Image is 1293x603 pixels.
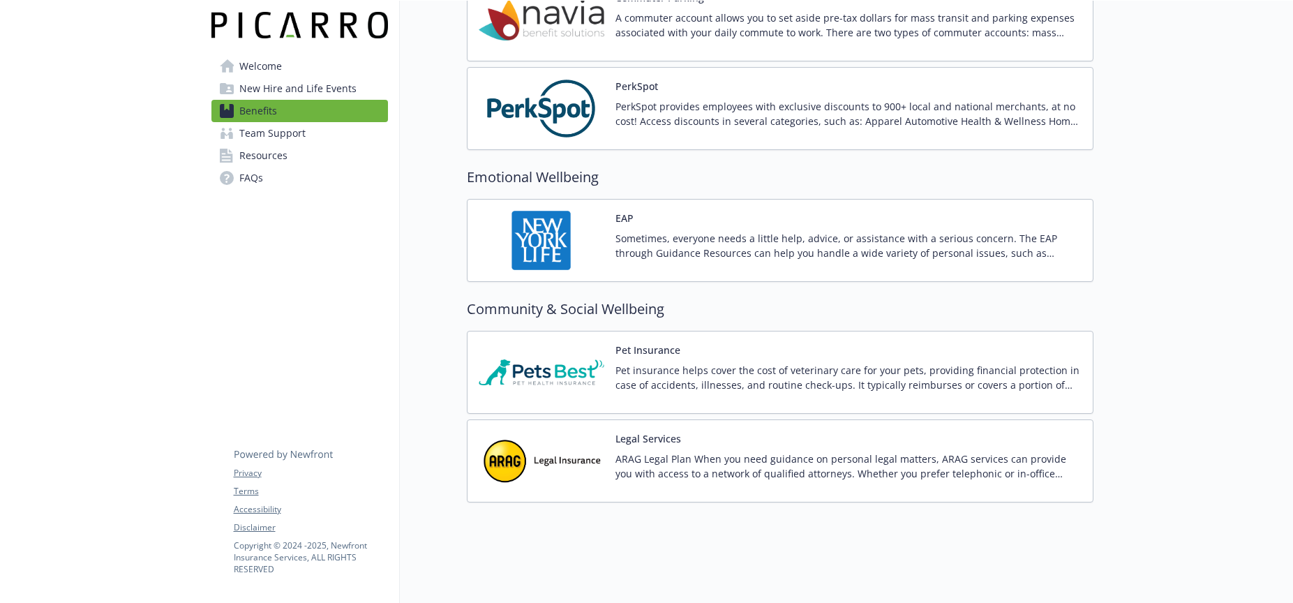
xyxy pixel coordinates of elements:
[239,55,282,77] span: Welcome
[211,144,388,167] a: Resources
[479,343,604,402] img: Pets Best Insurance Services carrier logo
[234,503,387,516] a: Accessibility
[239,144,287,167] span: Resources
[615,452,1082,481] p: ARAG Legal Plan When you need guidance on personal legal matters, ARAG services can provide you w...
[234,467,387,479] a: Privacy
[479,431,604,491] img: ARAG Insurance Company carrier logo
[239,100,277,122] span: Benefits
[615,99,1082,128] p: PerkSpot provides employees with exclusive discounts to 900+ local and national merchants, at no ...
[467,299,1093,320] h2: Community & Social Wellbeing
[211,77,388,100] a: New Hire and Life Events
[615,231,1082,260] p: Sometimes, everyone needs a little help, advice, or assistance with a serious concern. The EAP th...
[615,10,1082,40] p: A commuter account allows you to set aside pre-tax dollars for mass transit and parking expenses ...
[467,167,1093,188] h2: Emotional Wellbeing
[234,539,387,575] p: Copyright © 2024 - 2025 , Newfront Insurance Services, ALL RIGHTS RESERVED
[234,521,387,534] a: Disclaimer
[479,211,604,270] img: New York Life Insurance Company carrier logo
[239,122,306,144] span: Team Support
[211,122,388,144] a: Team Support
[239,77,357,100] span: New Hire and Life Events
[615,343,680,357] button: Pet Insurance
[615,79,658,94] button: PerkSpot
[211,100,388,122] a: Benefits
[211,55,388,77] a: Welcome
[615,431,681,446] button: Legal Services
[479,79,604,138] img: PerkSpot carrier logo
[234,485,387,498] a: Terms
[615,363,1082,392] p: Pet insurance helps cover the cost of veterinary care for your pets, providing financial protecti...
[615,211,634,225] button: EAP
[239,167,263,189] span: FAQs
[211,167,388,189] a: FAQs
